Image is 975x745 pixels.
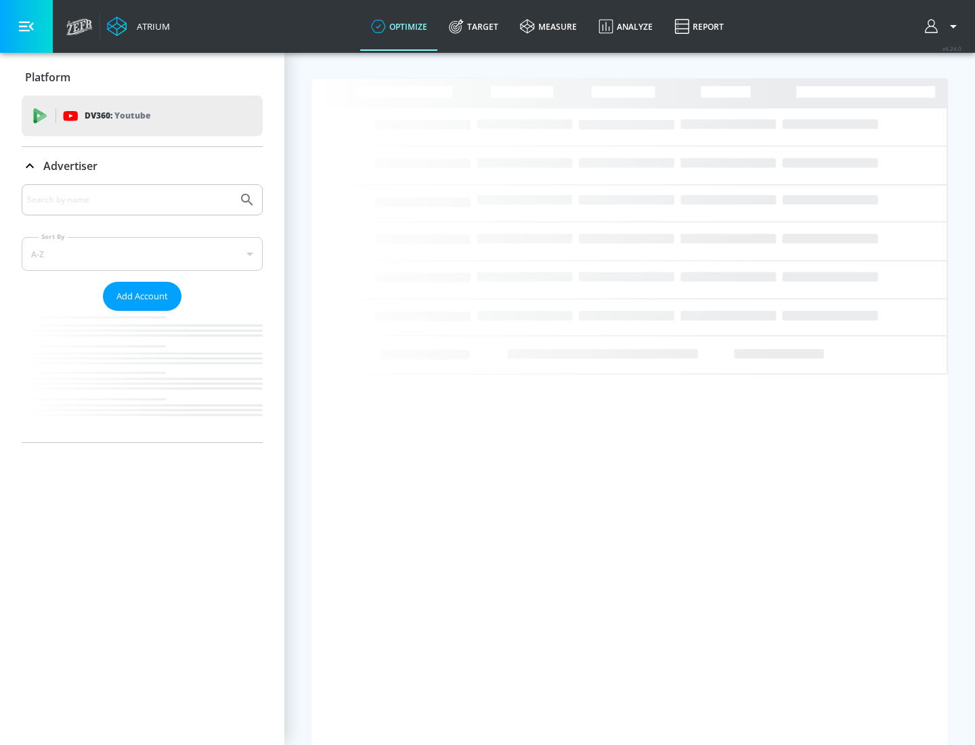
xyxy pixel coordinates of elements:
[22,237,263,271] div: A-Z
[22,311,263,442] nav: list of Advertiser
[103,282,181,311] button: Add Account
[22,95,263,136] div: DV360: Youtube
[107,16,170,37] a: Atrium
[116,289,168,304] span: Add Account
[360,2,438,51] a: optimize
[22,58,263,96] div: Platform
[43,158,97,173] p: Advertiser
[22,184,263,442] div: Advertiser
[25,70,70,85] p: Platform
[85,108,150,123] p: DV360:
[27,191,232,209] input: Search by name
[22,147,263,185] div: Advertiser
[509,2,588,51] a: measure
[664,2,735,51] a: Report
[131,20,170,33] div: Atrium
[438,2,509,51] a: Target
[942,45,961,52] span: v 4.24.0
[588,2,664,51] a: Analyze
[114,108,150,123] p: Youtube
[39,232,68,241] label: Sort By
